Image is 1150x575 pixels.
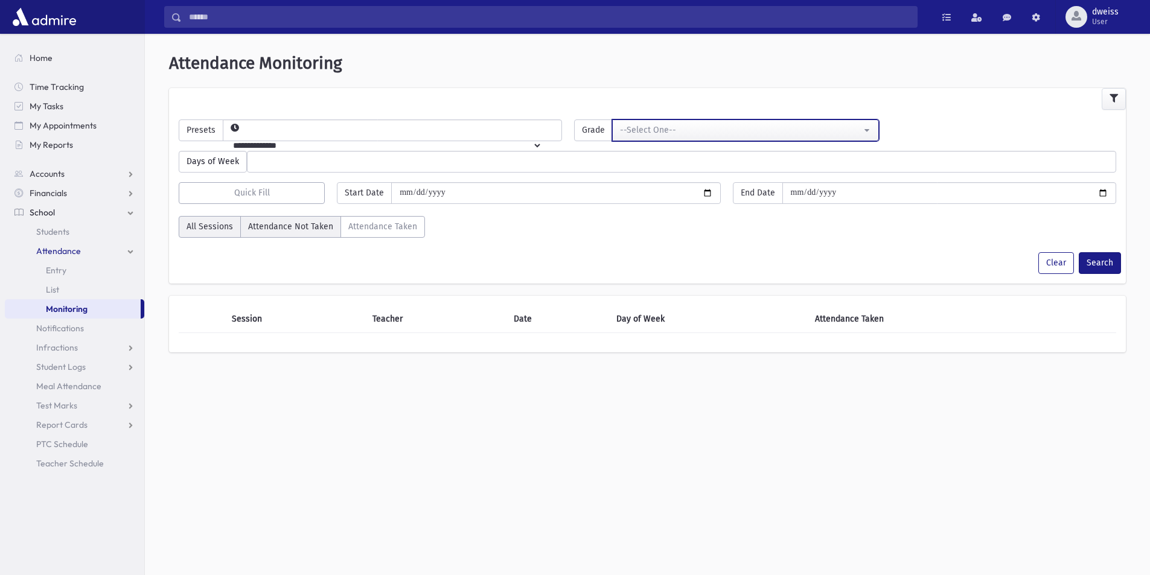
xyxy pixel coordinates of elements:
span: Monitoring [46,303,88,314]
th: Day of Week [609,305,807,333]
span: My Appointments [30,120,97,131]
a: Notifications [5,319,144,338]
span: My Tasks [30,101,63,112]
a: Time Tracking [5,77,144,97]
a: My Tasks [5,97,144,116]
button: Quick Fill [179,182,325,204]
span: Infractions [36,342,78,353]
a: Entry [5,261,144,280]
a: Report Cards [5,415,144,434]
div: AttTaken [179,216,425,243]
input: Search [182,6,917,28]
label: All Sessions [179,216,241,238]
a: My Reports [5,135,144,154]
th: Date [506,305,609,333]
span: Home [30,52,53,63]
button: Clear [1038,252,1074,274]
button: Search [1079,252,1121,274]
span: Financials [30,188,67,199]
span: Student Logs [36,361,86,372]
th: Attendance Taken [808,305,1071,333]
span: Test Marks [36,400,77,411]
span: Grade [574,119,613,141]
span: Report Cards [36,419,88,430]
span: Attendance [36,246,81,256]
span: User [1092,17,1119,27]
img: AdmirePro [10,5,79,29]
div: --Select One-- [620,124,861,136]
a: Teacher Schedule [5,454,144,473]
th: Session [225,305,366,333]
span: Students [36,226,69,237]
span: End Date [733,182,783,204]
label: Attendance Taken [340,216,425,238]
span: My Reports [30,139,73,150]
span: Quick Fill [234,188,270,198]
a: Financials [5,183,144,203]
span: Meal Attendance [36,381,101,392]
span: Presets [179,119,223,141]
span: List [46,284,59,295]
a: My Appointments [5,116,144,135]
button: --Select One-- [612,119,878,141]
span: PTC Schedule [36,439,88,450]
label: Attendance Not Taken [240,216,341,238]
th: Teacher [365,305,506,333]
span: Notifications [36,323,84,334]
a: Attendance [5,241,144,261]
a: Accounts [5,164,144,183]
span: Days of Week [179,151,247,173]
span: dweiss [1092,7,1119,17]
a: List [5,280,144,299]
span: Teacher Schedule [36,458,104,469]
span: Attendance Monitoring [169,53,342,73]
a: Student Logs [5,357,144,376]
a: PTC Schedule [5,434,144,454]
a: Home [5,48,144,68]
a: Monitoring [5,299,141,319]
span: Accounts [30,168,65,179]
span: Time Tracking [30,81,84,92]
a: Students [5,222,144,241]
span: Entry [46,265,66,276]
a: Infractions [5,338,144,357]
span: School [30,207,55,218]
a: Meal Attendance [5,376,144,396]
a: School [5,203,144,222]
a: Test Marks [5,396,144,415]
span: Start Date [337,182,392,204]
